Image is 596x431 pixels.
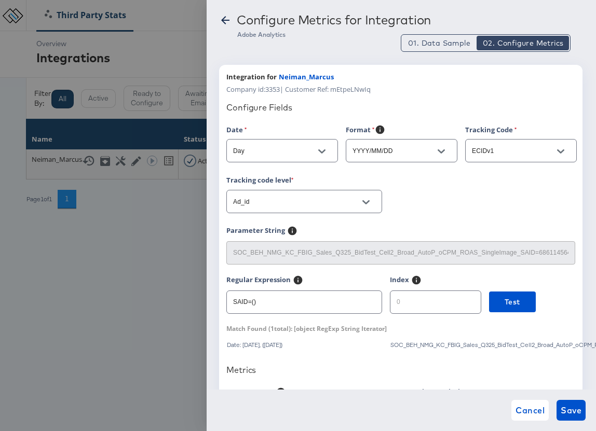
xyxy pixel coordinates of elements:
span: Neiman_Marcus [279,72,334,82]
span: 01. Data Sample [408,38,470,48]
button: Open [553,144,568,159]
label: Tracking code level [226,175,294,185]
input: e.g. SAID= [227,238,575,260]
label: Index [390,275,409,288]
label: Parameter String [226,226,285,239]
span: Match Found ( 1 total): [226,324,292,333]
button: Test [489,291,536,312]
button: Data Sample [402,36,476,50]
span: Integration for [226,72,277,82]
input: 0 [390,287,481,309]
button: Cancel [511,400,549,421]
button: Save [557,400,586,421]
a: Test [489,291,536,324]
div: Configure Metrics for Integration [237,12,431,27]
button: Open [314,144,330,159]
div: Adobe Analytics [237,31,584,39]
label: Format [346,124,375,137]
label: Tracking Code [465,124,517,135]
div: Configure Fields [226,102,575,113]
label: Metric Name [226,387,274,400]
div: [object RegExp String Iterator] [226,324,387,333]
button: Open [358,194,374,210]
button: Open [434,144,449,159]
span: Cancel [516,403,545,418]
span: Company id: 3353 | Customer Ref: mEtpeLNwIq [226,85,371,94]
span: Test [505,296,520,309]
span: 02. Configure Metrics [483,38,563,48]
label: Date [226,124,247,135]
div: Metrics [226,365,575,375]
span: Save [561,403,581,418]
button: Configure Metrics [477,36,569,50]
label: Regular Expression [226,275,291,288]
div: Date: [DATE], ([DATE]) [226,341,382,349]
label: Metric Description [405,387,469,397]
input: \d+[^x] [227,287,382,309]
